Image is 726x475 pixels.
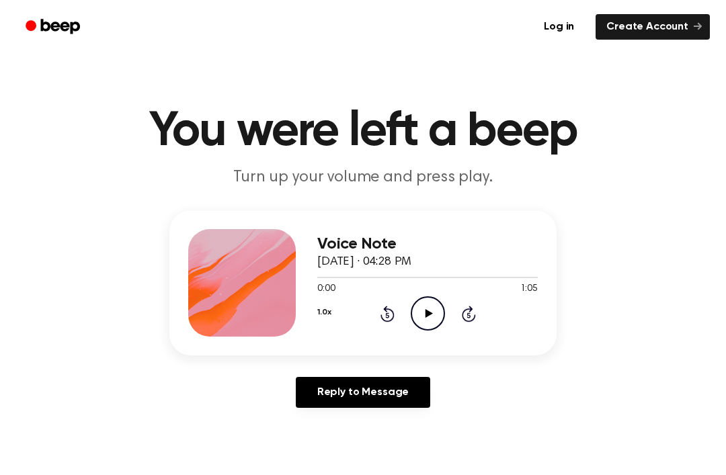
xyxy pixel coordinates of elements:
span: 0:00 [317,282,335,296]
h3: Voice Note [317,235,538,253]
a: Beep [16,14,92,40]
span: 1:05 [520,282,538,296]
button: 1.0x [317,301,331,324]
a: Create Account [596,14,710,40]
p: Turn up your volume and press play. [105,167,621,189]
span: [DATE] · 04:28 PM [317,256,411,268]
a: Reply to Message [296,377,430,408]
a: Log in [530,11,588,42]
h1: You were left a beep [19,107,707,156]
